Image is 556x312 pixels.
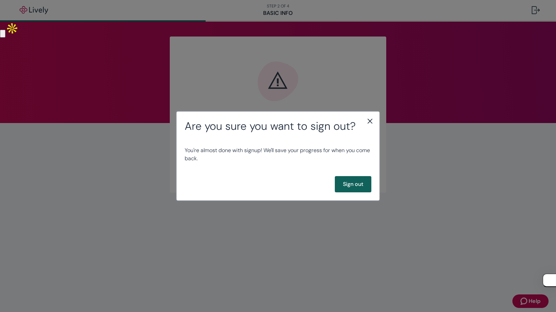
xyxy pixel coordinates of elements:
p: You're almost done with signup! We'll save your progress for when you come back. [185,146,371,163]
svg: close [366,117,374,125]
h2: Are you sure you want to sign out? [185,120,371,133]
button: close button [366,117,374,125]
button: Sign out [335,176,371,192]
img: Apollo [5,22,19,35]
